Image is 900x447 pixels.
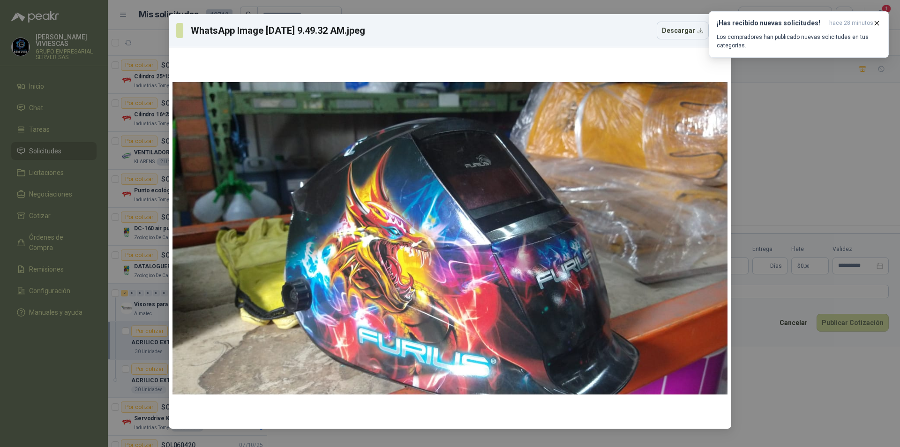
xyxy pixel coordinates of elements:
span: hace 28 minutos [829,19,873,27]
h3: WhatsApp Image [DATE] 9.49.32 AM.jpeg [191,23,366,38]
p: Los compradores han publicado nuevas solicitudes en tus categorías. [717,33,881,50]
button: Descargar [657,22,709,39]
button: ¡Has recibido nuevas solicitudes!hace 28 minutos Los compradores han publicado nuevas solicitudes... [709,11,889,58]
h3: ¡Has recibido nuevas solicitudes! [717,19,825,27]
